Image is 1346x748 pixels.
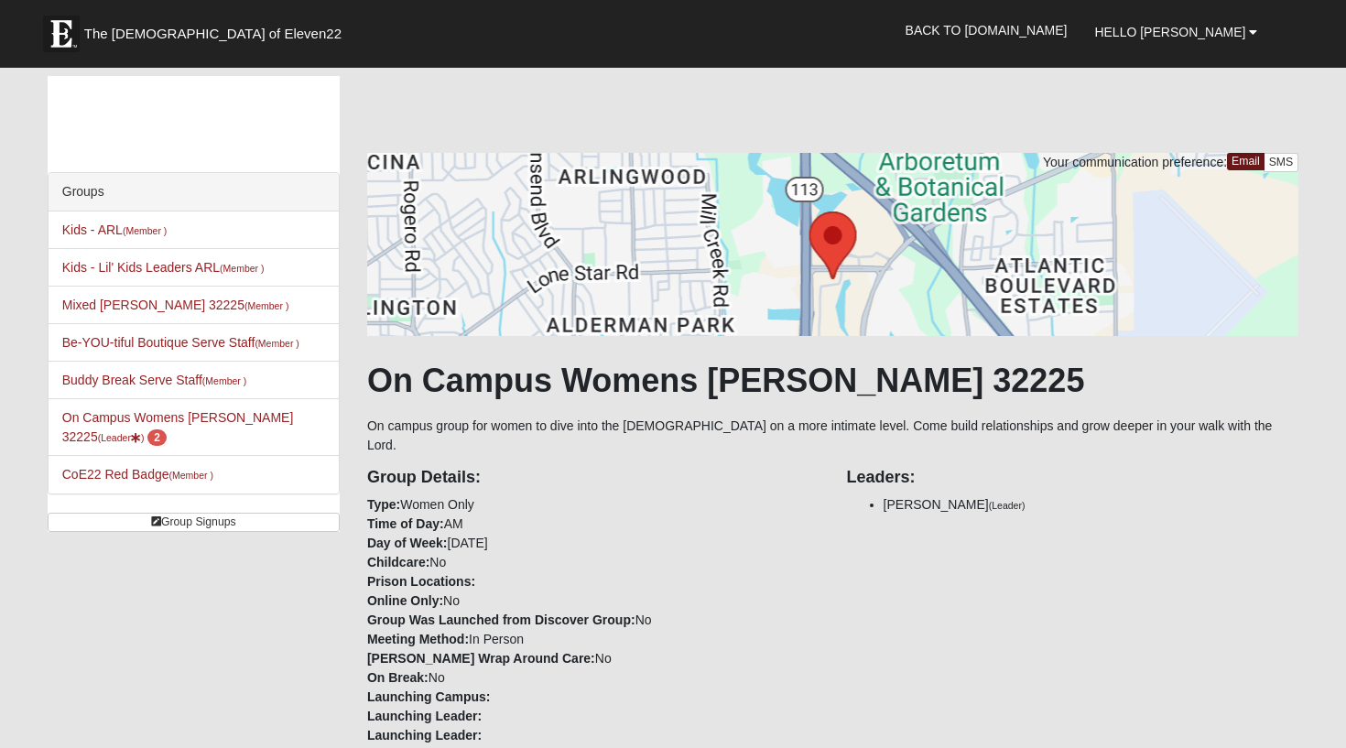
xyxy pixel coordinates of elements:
[34,6,400,52] a: The [DEMOGRAPHIC_DATA] of Eleven22
[367,497,400,512] strong: Type:
[367,689,491,704] strong: Launching Campus:
[62,260,265,275] a: Kids - Lil' Kids Leaders ARL(Member )
[62,373,246,387] a: Buddy Break Serve Staff(Member )
[244,300,288,311] small: (Member )
[367,651,595,666] strong: [PERSON_NAME] Wrap Around Care:
[84,25,342,43] span: The [DEMOGRAPHIC_DATA] of Eleven22
[367,536,448,550] strong: Day of Week:
[48,513,340,532] a: Group Signups
[202,375,246,386] small: (Member )
[884,495,1299,515] li: [PERSON_NAME]
[147,429,167,446] span: number of pending members
[367,574,475,589] strong: Prison Locations:
[1227,153,1265,170] a: Email
[367,670,429,685] strong: On Break:
[1094,25,1245,39] span: Hello [PERSON_NAME]
[989,500,1026,511] small: (Leader)
[367,593,443,608] strong: Online Only:
[98,432,145,443] small: (Leader )
[847,468,1299,488] h4: Leaders:
[62,222,168,237] a: Kids - ARL(Member )
[62,467,213,482] a: CoE22 Red Badge(Member )
[123,225,167,236] small: (Member )
[220,263,264,274] small: (Member )
[367,709,482,723] strong: Launching Leader:
[367,361,1298,400] h1: On Campus Womens [PERSON_NAME] 32225
[367,516,444,531] strong: Time of Day:
[169,470,213,481] small: (Member )
[255,338,299,349] small: (Member )
[1043,155,1227,169] span: Your communication preference:
[62,335,299,350] a: Be-YOU-tiful Boutique Serve Staff(Member )
[1080,9,1271,55] a: Hello [PERSON_NAME]
[367,468,820,488] h4: Group Details:
[367,632,469,646] strong: Meeting Method:
[62,298,289,312] a: Mixed [PERSON_NAME] 32225(Member )
[49,173,339,211] div: Groups
[1264,153,1299,172] a: SMS
[892,7,1081,53] a: Back to [DOMAIN_NAME]
[62,410,294,444] a: On Campus Womens [PERSON_NAME] 32225(Leader) 2
[367,612,635,627] strong: Group Was Launched from Discover Group:
[367,555,429,569] strong: Childcare:
[43,16,80,52] img: Eleven22 logo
